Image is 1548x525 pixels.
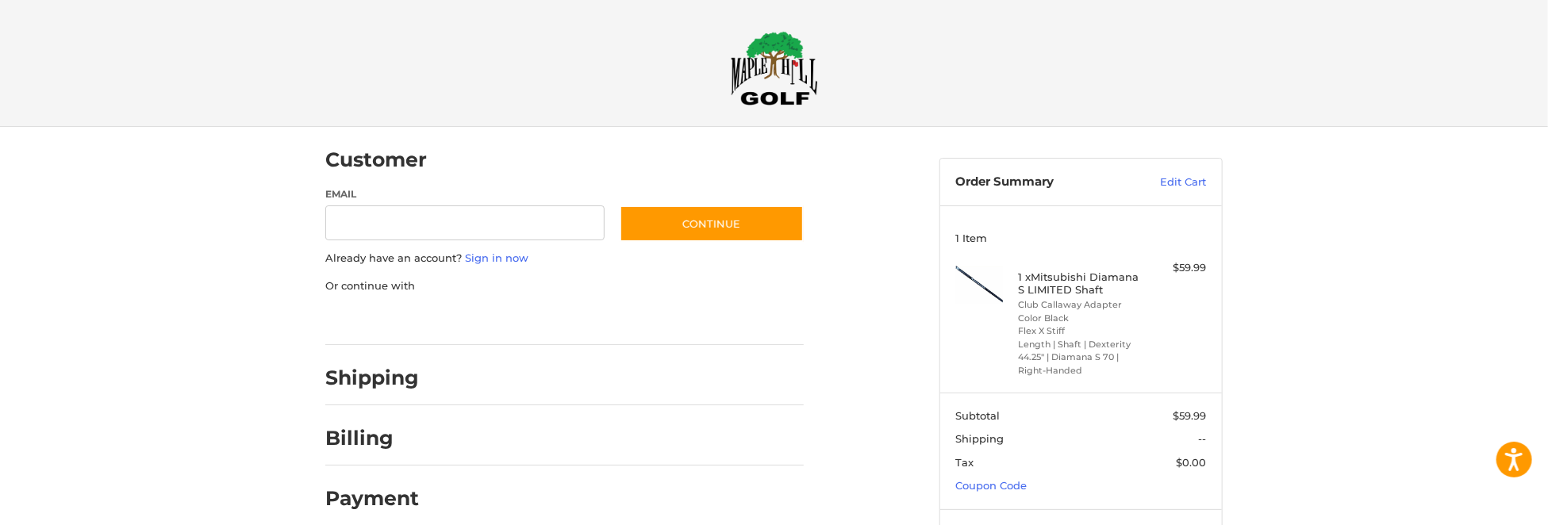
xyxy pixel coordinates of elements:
a: Coupon Code [956,479,1028,492]
label: Email [325,187,605,201]
a: Edit Cart [1127,174,1207,190]
h3: 1 Item [956,232,1207,244]
h4: 1 x Mitsubishi Diamana S LIMITED Shaft [1019,270,1140,297]
span: -- [1199,432,1207,445]
iframe: PayPal-venmo [590,309,709,329]
h2: Customer [325,148,427,172]
li: Color Black [1019,312,1140,325]
h3: Order Summary [956,174,1127,190]
span: $59.99 [1173,409,1207,422]
h2: Payment [325,486,419,511]
a: Sign in now [465,251,528,264]
h2: Billing [325,426,418,450]
span: Subtotal [956,409,1001,422]
span: Tax [956,456,974,469]
div: $59.99 [1144,260,1207,276]
iframe: PayPal-paypal [321,309,440,329]
h2: Shipping [325,366,419,390]
li: Length | Shaft | Dexterity 44.25" | Diamana S 70 | Right-Handed [1019,338,1140,377]
p: Already have an account? [325,251,804,266]
img: Maple Hill Golf [731,31,818,105]
span: $0.00 [1177,456,1207,469]
li: Club Callaway Adapter [1019,298,1140,312]
li: Flex X Stiff [1019,324,1140,338]
span: Shipping [956,432,1004,445]
button: Continue [620,205,804,242]
p: Or continue with [325,278,804,294]
iframe: PayPal-paylater [455,309,574,329]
